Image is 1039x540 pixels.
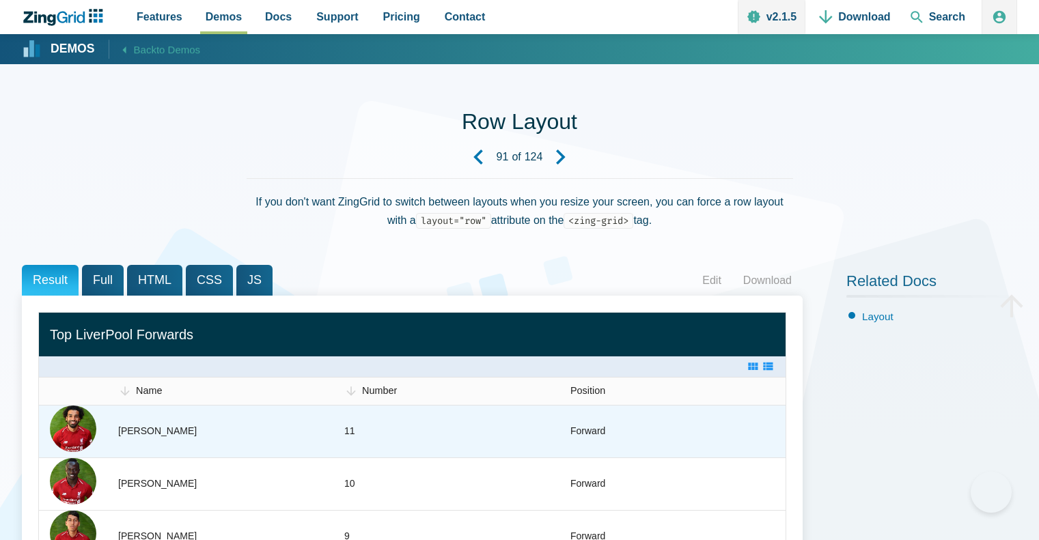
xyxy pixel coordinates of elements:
span: Result [22,265,79,296]
zg-button: layoutrow [761,360,775,373]
a: Previous Demo [460,139,497,175]
span: Demos [206,8,242,26]
div: 11 [344,423,355,440]
span: Number [362,385,397,396]
span: HTML [127,265,182,296]
span: Full [82,265,124,296]
strong: Demos [51,43,95,55]
strong: 91 [497,152,509,162]
div: [PERSON_NAME] [118,423,322,440]
span: Back [134,41,201,58]
span: Contact [445,8,486,26]
div: Forward [570,423,605,440]
div: If you don't want ZingGrid to switch between layouts when you resize your screen, you can force a... [247,178,793,243]
a: Download [732,270,803,291]
strong: 124 [525,152,543,162]
div: [PERSON_NAME] [118,476,322,492]
span: of [512,152,521,162]
div: 10 [344,476,355,492]
span: Features [137,8,182,26]
img: Player Img N/A [50,458,96,505]
div: Forward [570,476,605,492]
a: Layout [862,311,893,322]
iframe: Toggle Customer Support [971,472,1012,513]
a: Edit [691,270,732,291]
span: CSS [186,265,233,296]
img: Player Img N/A [50,406,96,452]
code: <zing-grid> [564,213,633,229]
a: Next Demo [542,139,579,175]
h1: Row Layout [462,108,577,139]
a: ZingChart Logo. Click to return to the homepage [22,9,110,26]
zg-button: layoutcard [746,360,760,373]
span: JS [236,265,273,296]
span: to Demos [156,44,200,55]
span: Position [570,385,605,396]
a: Demos [23,41,95,58]
a: Backto Demos [109,40,201,58]
span: Support [316,8,358,26]
span: Name [136,385,162,396]
div: Top LiverPool Forwards [50,323,775,346]
span: Pricing [383,8,420,26]
code: layout="row" [416,213,491,229]
h2: Related Docs [846,272,1017,298]
span: Docs [265,8,292,26]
